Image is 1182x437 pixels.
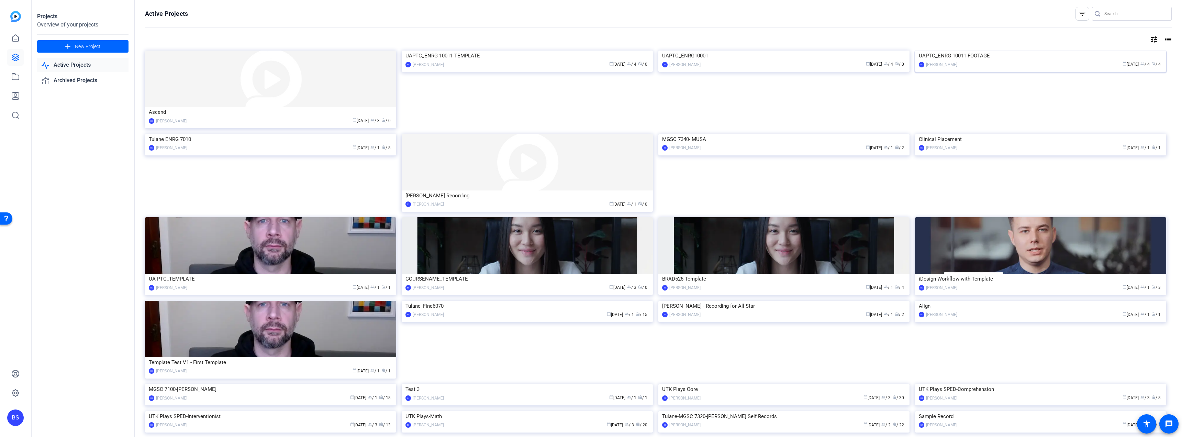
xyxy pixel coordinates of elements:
div: KJ [919,422,924,428]
span: / 2 [881,423,891,427]
div: UA-PTC_TEMPLATE [149,274,392,284]
div: Overview of your projects [37,21,129,29]
span: / 1 [627,395,636,400]
div: [PERSON_NAME] [413,201,444,208]
span: / 1 [370,145,380,150]
div: Clinical Placement [919,134,1162,144]
span: / 4 [884,62,893,67]
span: calendar_today [353,368,357,372]
div: BS [662,285,668,291]
div: UAPTC_ENRG10001 [662,51,906,61]
div: Tulane ENRG 7010 [149,134,392,144]
span: / 1 [884,145,893,150]
span: radio [1151,312,1156,316]
div: [PERSON_NAME] Recording [405,190,649,201]
span: / 0 [638,62,647,67]
span: group [627,285,631,289]
span: / 3 [625,423,634,427]
span: calendar_today [609,285,613,289]
span: / 1 [368,395,377,400]
span: / 0 [381,118,391,123]
span: calendar_today [609,62,613,66]
span: / 1 [1140,145,1150,150]
span: [DATE] [1123,312,1139,317]
span: group [1140,145,1145,149]
div: [PERSON_NAME] [413,311,444,318]
span: calendar_today [350,395,354,399]
div: BS [919,62,924,67]
span: [DATE] [1123,145,1139,150]
div: [PERSON_NAME] [156,284,187,291]
div: BS [405,312,411,317]
div: [PERSON_NAME] [156,144,187,151]
span: calendar_today [1123,62,1127,66]
img: blue-gradient.svg [10,11,21,22]
div: UTK Plays-Math [405,411,649,422]
span: radio [892,422,896,426]
div: BRAD526 Template [662,274,906,284]
span: calendar_today [607,312,611,316]
div: [PERSON_NAME] [926,422,957,428]
mat-icon: message [1165,420,1173,428]
span: / 3 [881,395,891,400]
span: calendar_today [1123,285,1127,289]
div: BS [662,422,668,428]
div: Template Test V1 - First Template [149,357,392,368]
div: Sample Record [919,411,1162,422]
div: BS [405,285,411,291]
mat-icon: list [1163,35,1172,44]
div: BS [662,62,668,67]
div: BS [149,145,154,151]
a: Active Projects [37,58,129,72]
span: group [1140,312,1145,316]
span: calendar_today [353,145,357,149]
div: [PERSON_NAME] [669,61,701,68]
span: radio [1151,145,1156,149]
span: group [881,422,885,426]
span: / 3 [368,423,377,427]
span: group [1140,285,1145,289]
div: BS [919,395,924,401]
span: radio [638,62,642,66]
span: / 1 [381,285,391,290]
span: [DATE] [866,312,882,317]
span: group [1140,62,1145,66]
div: [PERSON_NAME] [156,422,187,428]
span: / 20 [636,423,647,427]
span: [DATE] [353,118,369,123]
div: COURSENAME_TEMPLATE [405,274,649,284]
span: / 1 [370,285,380,290]
div: BS [149,395,154,401]
span: group [368,422,372,426]
div: [PERSON_NAME] [156,368,187,374]
div: [PERSON_NAME] [156,395,187,402]
div: [PERSON_NAME] [413,422,444,428]
div: BS [405,422,411,428]
span: / 1 [381,369,391,373]
span: [DATE] [866,62,882,67]
span: / 4 [627,62,636,67]
span: / 1 [625,312,634,317]
span: / 1 [1140,285,1150,290]
span: calendar_today [863,422,868,426]
span: [DATE] [1123,62,1139,67]
span: / 3 [1151,285,1161,290]
span: calendar_today [609,201,613,206]
div: [PERSON_NAME] - Recording for All Star [662,301,906,311]
div: UAPTC_ENRG 10011 TEMPLATE [405,51,649,61]
span: [DATE] [609,395,625,400]
span: group [884,145,888,149]
span: [DATE] [609,62,625,67]
span: calendar_today [353,285,357,289]
div: UAPTC_ENRG 10011 FOOTAGE [919,51,1162,61]
a: Archived Projects [37,74,129,88]
span: / 4 [1140,62,1150,67]
span: radio [381,285,386,289]
span: radio [379,422,383,426]
span: [DATE] [609,285,625,290]
div: [PERSON_NAME] [926,311,957,318]
span: / 15 [636,312,647,317]
div: BS [149,368,154,374]
div: UTK Plays SPED-Interventionist [149,411,392,422]
span: [DATE] [866,285,882,290]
